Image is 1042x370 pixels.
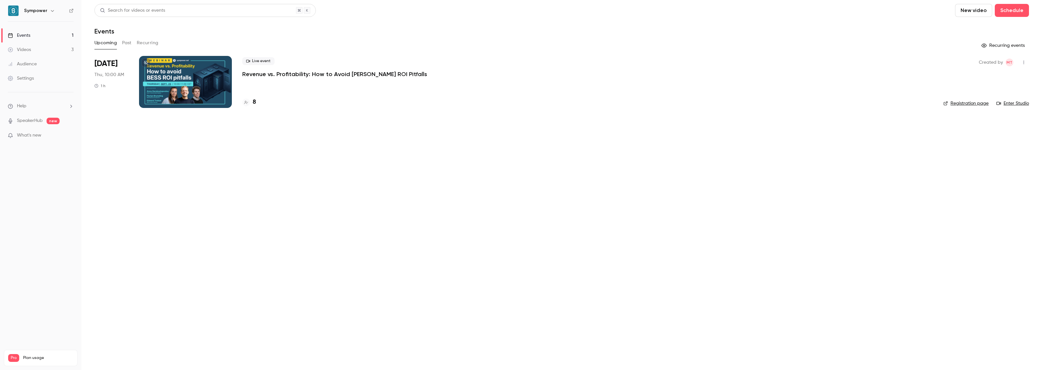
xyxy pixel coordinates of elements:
span: Help [17,103,26,110]
div: 1 h [94,83,106,88]
iframe: Noticeable Trigger [66,133,74,139]
img: Sympower [8,6,19,16]
div: Settings [8,75,34,82]
li: help-dropdown-opener [8,103,74,110]
a: 8 [242,98,256,107]
span: MT [1007,59,1012,66]
button: Upcoming [94,38,117,48]
div: Videos [8,46,31,53]
span: [DATE] [94,59,118,69]
button: Schedule [995,4,1029,17]
span: Pro [8,354,19,362]
button: Past [122,38,132,48]
span: Thu, 10:00 AM [94,72,124,78]
a: Registration page [943,100,989,107]
button: Recurring [137,38,159,48]
div: Sep 25 Thu, 10:00 AM (Europe/Amsterdam) [94,56,129,108]
span: Plan usage [23,355,73,361]
h6: Sympower [24,7,47,14]
a: Enter Studio [996,100,1029,107]
div: Audience [8,61,37,67]
a: Revenue vs. Profitability: How to Avoid [PERSON_NAME] ROI Pitfalls [242,70,427,78]
a: SpeakerHub [17,117,43,124]
button: Recurring events [979,40,1029,51]
button: New video [955,4,992,17]
h4: 8 [253,98,256,107]
span: What's new [17,132,41,139]
span: Created by [979,59,1003,66]
span: Live event [242,57,275,65]
span: Manon Thomas [1006,59,1013,66]
div: Search for videos or events [100,7,165,14]
span: new [47,118,60,124]
h1: Events [94,27,114,35]
div: Events [8,32,30,39]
